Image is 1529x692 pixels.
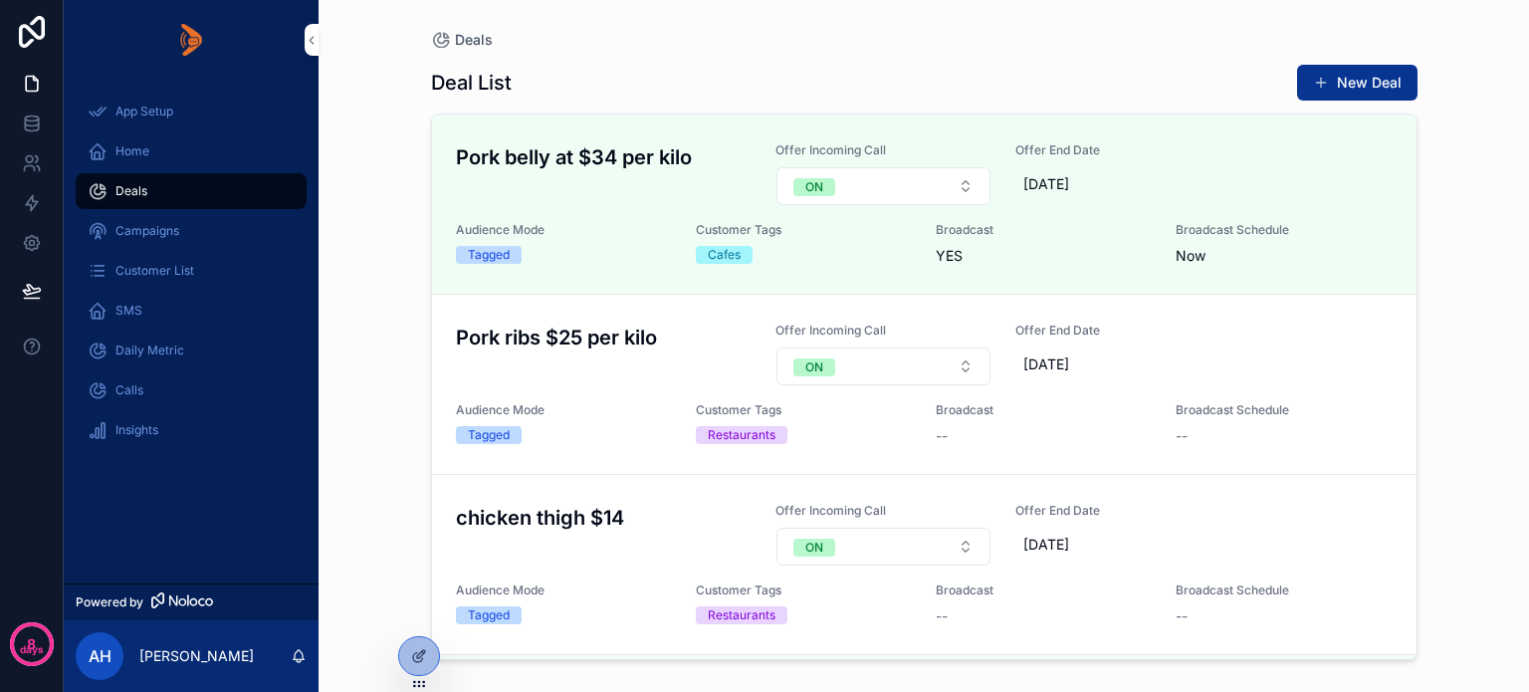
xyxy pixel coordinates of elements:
h3: chicken thigh $14 [456,503,753,533]
span: Calls [115,382,143,398]
span: Daily Metric [115,343,184,358]
a: Deals [431,30,493,50]
h3: Pork ribs $25 per kilo [456,323,753,352]
span: Broadcast [936,582,1152,598]
a: Pork belly at $34 per kiloOffer Incoming CallSelect ButtonOffer End Date[DATE]Audience ModeTagged... [432,115,1417,295]
span: Offer End Date [1015,503,1231,519]
div: Tagged [468,606,510,624]
span: Audience Mode [456,222,672,238]
p: days [20,642,44,658]
p: 8 [27,634,36,654]
div: Restaurants [708,426,775,444]
span: -- [1176,606,1188,626]
span: -- [1176,426,1188,446]
div: Tagged [468,426,510,444]
button: Select Button [776,528,990,566]
span: -- [936,426,948,446]
a: Powered by [64,583,319,620]
span: Offer Incoming Call [775,323,991,339]
div: ON [805,539,823,557]
img: App logo [180,24,202,56]
button: New Deal [1297,65,1418,101]
a: Deals [76,173,307,209]
div: scrollable content [64,80,319,474]
span: Broadcast [936,402,1152,418]
h1: Deal List [431,69,512,97]
span: Customer Tags [696,222,912,238]
span: Campaigns [115,223,179,239]
a: Daily Metric [76,333,307,368]
span: Customer Tags [696,402,912,418]
a: Pork ribs $25 per kiloOffer Incoming CallSelect ButtonOffer End Date[DATE]Audience ModeTaggedCust... [432,295,1417,475]
span: Audience Mode [456,402,672,418]
div: Tagged [468,246,510,264]
span: Offer Incoming Call [775,142,991,158]
span: Deals [455,30,493,50]
button: Select Button [776,347,990,385]
p: [PERSON_NAME] [139,646,254,666]
div: Cafes [708,246,741,264]
span: SMS [115,303,142,319]
span: Audience Mode [456,582,672,598]
span: Customer Tags [696,582,912,598]
span: App Setup [115,104,173,119]
a: Calls [76,372,307,408]
span: Offer End Date [1015,142,1231,158]
button: Select Button [776,167,990,205]
span: [DATE] [1023,535,1223,555]
span: YES [936,246,1152,266]
div: ON [805,358,823,376]
a: Home [76,133,307,169]
span: Broadcast Schedule [1176,222,1392,238]
span: Insights [115,422,158,438]
span: Broadcast [936,222,1152,238]
span: -- [936,606,948,626]
span: [DATE] [1023,354,1223,374]
a: Customer List [76,253,307,289]
span: Broadcast Schedule [1176,402,1392,418]
span: Powered by [76,594,143,610]
a: SMS [76,293,307,329]
a: Campaigns [76,213,307,249]
a: chicken thigh $14Offer Incoming CallSelect ButtonOffer End Date[DATE]Audience ModeTaggedCustomer ... [432,475,1417,655]
span: Broadcast Schedule [1176,582,1392,598]
div: Restaurants [708,606,775,624]
span: [DATE] [1023,174,1223,194]
span: Offer Incoming Call [775,503,991,519]
span: AH [89,644,111,668]
h3: Pork belly at $34 per kilo [456,142,753,172]
span: Deals [115,183,147,199]
span: Customer List [115,263,194,279]
a: App Setup [76,94,307,129]
span: Home [115,143,149,159]
div: ON [805,178,823,196]
span: Offer End Date [1015,323,1231,339]
a: Insights [76,412,307,448]
span: Now [1176,246,1392,266]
